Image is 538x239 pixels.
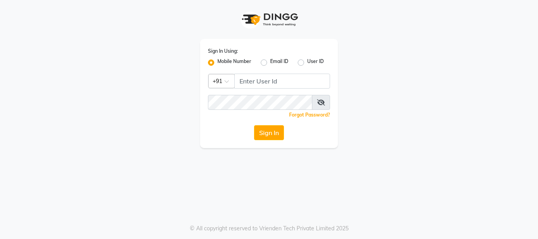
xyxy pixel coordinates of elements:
[270,58,288,67] label: Email ID
[307,58,324,67] label: User ID
[208,95,312,110] input: Username
[289,112,330,118] a: Forgot Password?
[237,8,301,31] img: logo1.svg
[217,58,251,67] label: Mobile Number
[234,74,330,89] input: Username
[208,48,238,55] label: Sign In Using:
[254,125,284,140] button: Sign In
